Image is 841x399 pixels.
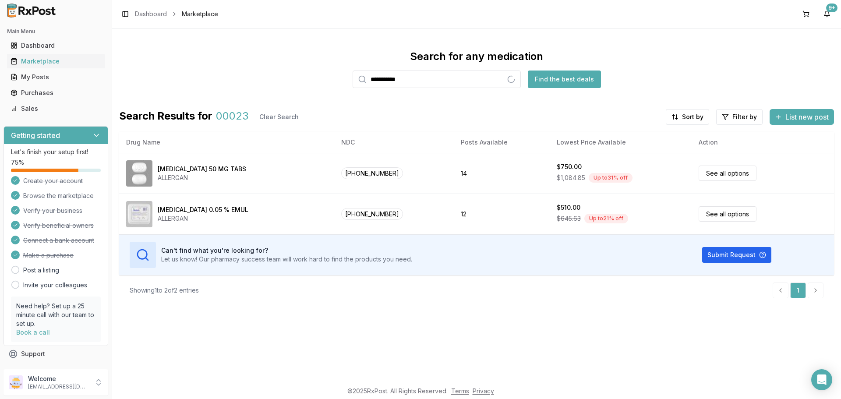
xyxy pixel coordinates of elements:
[716,109,763,125] button: Filter by
[161,255,412,264] p: Let us know! Our pharmacy success team will work hard to find the products you need.
[785,112,829,122] span: List new post
[158,205,248,214] div: [MEDICAL_DATA] 0.05 % EMUL
[135,10,218,18] nav: breadcrumb
[770,113,834,122] a: List new post
[126,160,152,187] img: Ubrelvy 50 MG TABS
[11,57,101,66] div: Marketplace
[161,246,412,255] h3: Can't find what you're looking for?
[341,167,403,179] span: [PHONE_NUMBER]
[473,387,494,395] a: Privacy
[7,38,105,53] a: Dashboard
[23,177,83,185] span: Create your account
[7,85,105,101] a: Purchases
[23,191,94,200] span: Browse the marketplace
[126,201,152,227] img: Restasis 0.05 % EMUL
[21,365,51,374] span: Feedback
[4,54,108,68] button: Marketplace
[454,194,550,234] td: 12
[16,302,95,328] p: Need help? Set up a 25 minute call with our team to set up.
[11,148,101,156] p: Let's finish your setup first!
[7,69,105,85] a: My Posts
[4,102,108,116] button: Sales
[773,282,823,298] nav: pagination
[820,7,834,21] button: 9+
[23,251,74,260] span: Make a purchase
[7,28,105,35] h2: Main Menu
[4,39,108,53] button: Dashboard
[589,173,633,183] div: Up to 31 % off
[4,346,108,362] button: Support
[702,247,771,263] button: Submit Request
[11,104,101,113] div: Sales
[158,214,248,223] div: ALLERGAN
[790,282,806,298] a: 1
[11,130,60,141] h3: Getting started
[584,214,628,223] div: Up to 21 % off
[23,206,82,215] span: Verify your business
[770,109,834,125] button: List new post
[692,132,834,153] th: Action
[23,221,94,230] span: Verify beneficial owners
[410,49,543,64] div: Search for any medication
[550,132,692,153] th: Lowest Price Available
[666,109,709,125] button: Sort by
[699,166,756,181] a: See all options
[451,387,469,395] a: Terms
[11,73,101,81] div: My Posts
[454,153,550,194] td: 14
[341,208,403,220] span: [PHONE_NUMBER]
[16,328,50,336] a: Book a call
[158,173,246,182] div: ALLERGAN
[135,10,167,18] a: Dashboard
[557,214,581,223] span: $645.63
[557,162,582,171] div: $750.00
[182,10,218,18] span: Marketplace
[811,369,832,390] div: Open Intercom Messenger
[682,113,703,121] span: Sort by
[23,236,94,245] span: Connect a bank account
[11,88,101,97] div: Purchases
[732,113,757,121] span: Filter by
[11,41,101,50] div: Dashboard
[158,165,246,173] div: [MEDICAL_DATA] 50 MG TABS
[557,173,585,182] span: $1,084.85
[130,286,199,295] div: Showing 1 to 2 of 2 entries
[334,132,454,153] th: NDC
[23,266,59,275] a: Post a listing
[11,158,24,167] span: 75 %
[7,101,105,117] a: Sales
[23,281,87,290] a: Invite your colleagues
[4,4,60,18] img: RxPost Logo
[252,109,306,125] button: Clear Search
[216,109,249,125] span: 00023
[454,132,550,153] th: Posts Available
[826,4,837,12] div: 9+
[7,53,105,69] a: Marketplace
[4,362,108,378] button: Feedback
[119,132,334,153] th: Drug Name
[119,109,212,125] span: Search Results for
[528,71,601,88] button: Find the best deals
[28,383,89,390] p: [EMAIL_ADDRESS][DOMAIN_NAME]
[699,206,756,222] a: See all options
[4,86,108,100] button: Purchases
[28,374,89,383] p: Welcome
[9,375,23,389] img: User avatar
[4,70,108,84] button: My Posts
[557,203,580,212] div: $510.00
